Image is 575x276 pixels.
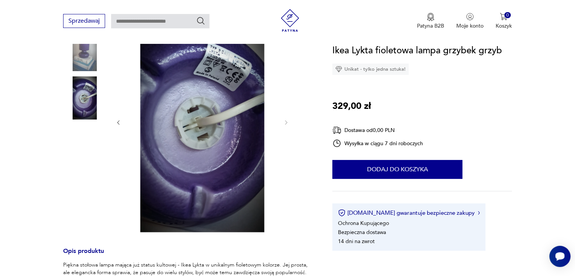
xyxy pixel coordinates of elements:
button: Szukaj [196,16,205,25]
button: Moje konto [456,13,484,29]
li: Bezpieczna dostawa [338,229,386,236]
p: Moje konto [456,22,484,29]
a: Ikona medaluPatyna B2B [417,13,444,29]
img: Ikona koszyka [500,13,507,20]
img: Ikona dostawy [332,126,341,135]
a: Sprzedawaj [63,19,105,24]
p: Koszyk [496,22,512,29]
img: Ikona medalu [427,13,434,21]
button: Patyna B2B [417,13,444,29]
img: Ikona strzałki w prawo [478,211,480,215]
div: Unikat - tylko jedna sztuka! [332,64,409,75]
img: Ikonka użytkownika [466,13,474,20]
div: Wysyłka w ciągu 7 dni roboczych [332,139,423,148]
button: Sprzedawaj [63,14,105,28]
li: 14 dni na zwrot [338,238,375,245]
a: Ikonka użytkownikaMoje konto [456,13,484,29]
h1: Ikea Lykta fioletowa lampa grzybek grzyb [332,43,502,58]
li: Ochrona Kupującego [338,220,389,227]
button: Dodaj do koszyka [332,160,462,179]
div: 0 [504,12,511,19]
p: 329,00 zł [332,99,371,113]
img: Zdjęcie produktu Ikea Lykta fioletowa lampa grzybek grzyb [129,11,275,232]
p: Patyna B2B [417,22,444,29]
iframe: Smartsupp widget button [549,246,570,267]
h3: Opis produktu [63,249,314,261]
img: Ikona certyfikatu [338,209,346,217]
button: 0Koszyk [496,13,512,29]
img: Zdjęcie produktu Ikea Lykta fioletowa lampa grzybek grzyb [63,28,106,71]
img: Ikona diamentu [335,66,342,73]
img: Patyna - sklep z meblami i dekoracjami vintage [279,9,301,32]
div: Dostawa od 0,00 PLN [332,126,423,135]
img: Zdjęcie produktu Ikea Lykta fioletowa lampa grzybek grzyb [63,76,106,119]
button: [DOMAIN_NAME] gwarantuje bezpieczne zakupy [338,209,480,217]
